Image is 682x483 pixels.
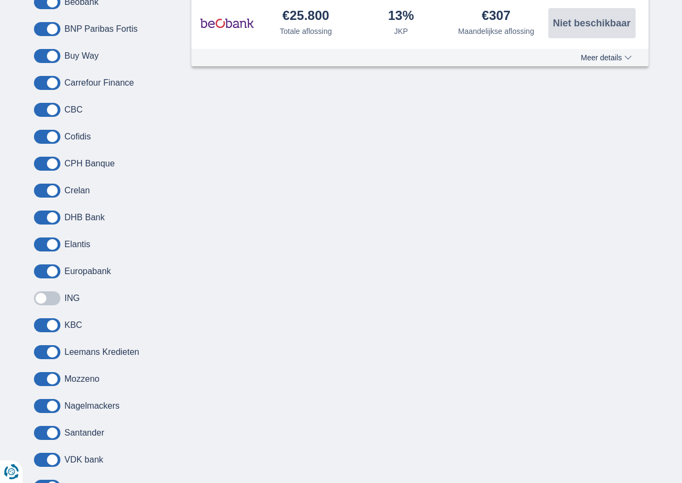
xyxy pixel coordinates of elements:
label: KBC [65,320,82,330]
img: product.pl.alt Beobank [200,10,254,37]
label: Europabank [65,267,111,276]
div: JKP [394,26,408,37]
div: €25.800 [283,9,329,24]
label: DHB Bank [65,213,105,222]
label: CPH Banque [65,159,115,169]
label: VDK bank [65,455,104,465]
label: Leemans Kredieten [65,347,140,357]
label: Buy Way [65,51,99,61]
label: Mozzeno [65,374,100,384]
label: ING [65,293,80,303]
div: 13% [388,9,414,24]
button: Niet beschikbaar [548,8,636,38]
label: Cofidis [65,132,91,142]
span: Meer details [581,54,631,61]
label: CBC [65,105,83,115]
label: Nagelmackers [65,401,120,411]
label: Elantis [65,240,91,249]
span: Niet beschikbaar [553,18,630,28]
button: Meer details [573,53,639,62]
div: Totale aflossing [280,26,332,37]
div: €307 [482,9,511,24]
label: BNP Paribas Fortis [65,24,138,34]
label: Santander [65,428,105,438]
label: Carrefour Finance [65,78,134,88]
div: Maandelijkse aflossing [458,26,534,37]
label: Crelan [65,186,90,195]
